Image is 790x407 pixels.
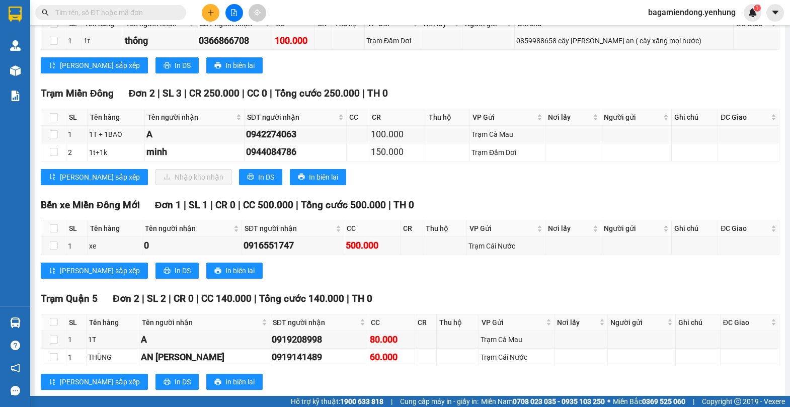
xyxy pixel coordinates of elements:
[367,88,388,99] span: TH 0
[640,6,744,19] span: bagamiendong.yenhung
[468,240,543,252] div: Trạm Cái Nước
[676,314,720,331] th: Ghi chú
[66,314,87,331] th: SL
[604,112,661,123] span: Người gửi
[296,199,298,211] span: |
[472,112,535,123] span: VP Gửi
[9,7,22,22] img: logo-vxr
[242,237,344,255] td: 0916551747
[246,127,345,141] div: 0942274063
[146,127,243,141] div: A
[10,40,21,51] img: warehouse-icon
[766,4,784,22] button: caret-down
[146,145,243,159] div: minh
[139,331,270,349] td: A
[49,173,56,181] span: sort-ascending
[270,88,272,99] span: |
[66,109,88,126] th: SL
[423,220,467,237] th: Thu hộ
[175,265,191,276] span: In DS
[215,199,235,211] span: CR 0
[748,8,757,17] img: icon-new-feature
[613,396,685,407] span: Miền Bắc
[247,173,254,181] span: printer
[60,60,140,71] span: [PERSON_NAME] sắp xếp
[41,374,148,390] button: sort-ascending[PERSON_NAME] sắp xếp
[11,341,20,350] span: question-circle
[771,8,780,17] span: caret-down
[347,293,349,304] span: |
[163,88,182,99] span: SL 3
[393,199,414,211] span: TH 0
[247,112,336,123] span: SĐT người nhận
[548,223,591,234] span: Nơi lấy
[275,88,360,99] span: Tổng cước 250.000
[607,399,610,403] span: ⚪️
[239,169,282,185] button: printerIn DS
[55,7,174,18] input: Tìm tên, số ĐT hoặc mã đơn
[60,172,140,183] span: [PERSON_NAME] sắp xếp
[60,265,140,276] span: [PERSON_NAME] sắp xếp
[471,129,543,140] div: Trạm Cà Mau
[471,147,543,158] div: Trạm Đầm Dơi
[470,143,545,161] td: Trạm Đầm Dơi
[243,199,293,211] span: CC 500.000
[225,4,243,22] button: file-add
[68,240,86,252] div: 1
[230,9,238,16] span: file-add
[270,349,368,366] td: 0919141489
[129,88,155,99] span: Đơn 2
[175,376,191,387] span: In DS
[642,397,685,405] strong: 0369 525 060
[196,293,199,304] span: |
[41,263,148,279] button: sort-ascending[PERSON_NAME] sắp xếp
[145,143,245,161] td: minh
[88,220,142,237] th: Tên hàng
[184,199,186,211] span: |
[11,386,20,395] span: message
[207,9,214,16] span: plus
[275,34,313,48] div: 100.000
[155,57,199,73] button: printerIn DS
[155,263,199,279] button: printerIn DS
[426,109,470,126] th: Thu hộ
[10,65,21,76] img: warehouse-icon
[481,334,552,345] div: Trạm Cà Mau
[169,293,171,304] span: |
[123,32,197,50] td: thống
[155,169,231,185] button: downloadNhập kho nhận
[155,199,182,211] span: Đơn 1
[516,35,732,46] div: 0859988658 cây [PERSON_NAME] an ( cây xăng mọi nước)
[272,333,366,347] div: 0919208998
[225,376,255,387] span: In biên lai
[246,145,345,159] div: 0944084786
[245,126,347,143] td: 0942274063
[175,60,191,71] span: In DS
[270,331,368,349] td: 0919208998
[202,4,219,22] button: plus
[309,172,338,183] span: In biên lai
[41,88,114,99] span: Trạm Miền Đông
[125,34,195,48] div: thống
[340,397,383,405] strong: 1900 633 818
[10,91,21,101] img: solution-icon
[672,109,718,126] th: Ghi chú
[247,88,267,99] span: CC 0
[369,109,426,126] th: CR
[242,88,245,99] span: |
[68,147,86,158] div: 2
[693,396,694,407] span: |
[273,317,358,328] span: SĐT người nhận
[89,129,143,140] div: 1T + 1BAO
[244,238,342,253] div: 0916551747
[371,145,424,159] div: 150.000
[672,220,718,237] th: Ghi chú
[189,88,240,99] span: CR 250.000
[254,293,257,304] span: |
[298,173,305,181] span: printer
[41,199,140,211] span: Bến xe Miền Đông Mới
[88,334,137,345] div: 1T
[391,396,392,407] span: |
[68,129,86,140] div: 1
[68,352,85,363] div: 1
